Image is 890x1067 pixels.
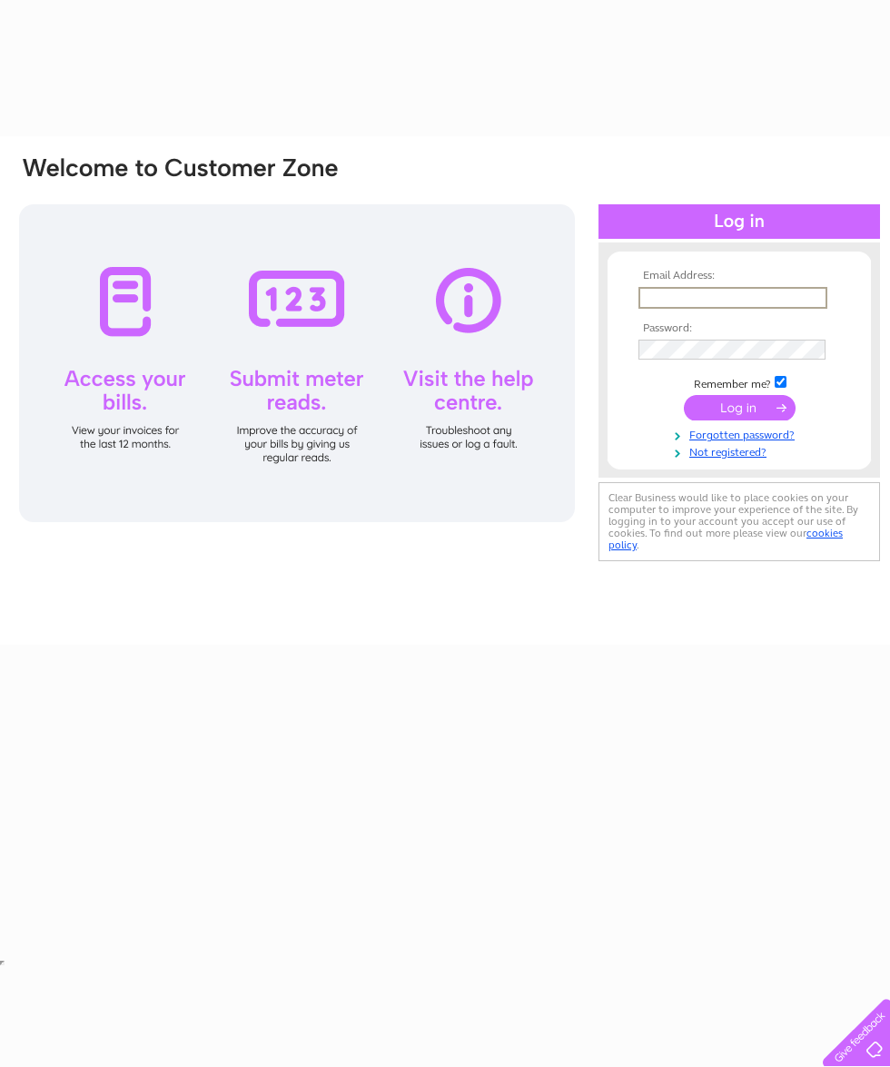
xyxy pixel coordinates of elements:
[684,395,796,420] input: Submit
[634,373,845,391] td: Remember me?
[638,442,845,459] a: Not registered?
[634,270,845,282] th: Email Address:
[598,482,880,561] div: Clear Business would like to place cookies on your computer to improve your experience of the sit...
[608,527,843,551] a: cookies policy
[638,425,845,442] a: Forgotten password?
[634,322,845,335] th: Password:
